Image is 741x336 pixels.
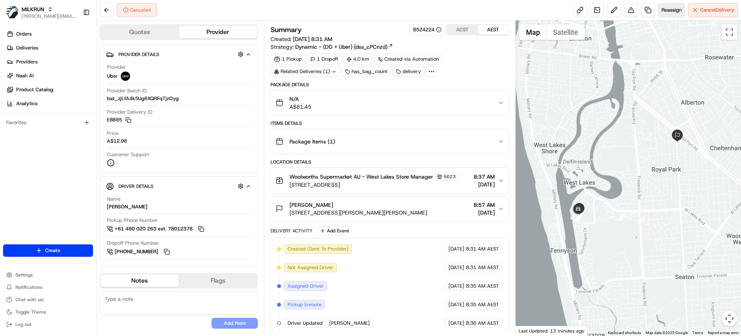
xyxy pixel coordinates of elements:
button: Provider Details [106,48,251,61]
a: Powered byPylon [54,131,93,137]
span: Provider Batch ID [107,87,147,94]
span: A$12.98 [107,138,127,145]
button: Map camera controls [722,311,737,326]
span: Provider Delivery ID [107,109,152,116]
a: Created via Automation [374,54,442,65]
div: delivery [392,66,425,77]
button: MILKRUN [22,5,44,13]
span: [PHONE_NUMBER] [115,248,158,255]
span: [STREET_ADDRESS] [289,181,458,189]
span: [PERSON_NAME] [329,320,370,327]
button: Provider [179,26,257,38]
span: +61 480 020 263 ext. 78012378 [115,225,193,232]
span: 8:31 AM AEST [466,246,499,252]
div: Start new chat [26,74,127,82]
span: Cancel Delivery [700,7,734,14]
button: Quotes [100,26,179,38]
div: 1 [636,215,645,224]
button: CancelDelivery [688,3,738,17]
a: Terms [692,331,703,335]
div: Last Updated: 13 minutes ago [516,326,588,336]
img: MILKRUN [6,6,19,19]
span: Providers [16,58,37,65]
button: Package Items (1) [271,129,508,154]
span: Reassign [661,7,682,14]
span: Knowledge Base [15,112,59,120]
span: Pickup Enroute [288,301,321,308]
div: Related Deliveries (1) [271,66,340,77]
button: Add Event [317,226,352,235]
a: Nash AI [3,70,96,82]
div: has_bag_count [342,66,391,77]
span: 8:35 AM AEST [466,301,499,308]
div: 5 [574,213,582,222]
button: Toggle fullscreen view [722,24,737,40]
button: AEST [478,25,509,35]
input: Clear [20,50,127,58]
span: Pickup Phone Number [107,217,158,224]
img: Nash [8,8,23,23]
button: Chat with us! [3,294,93,305]
button: MILKRUNMILKRUN[PERSON_NAME][EMAIL_ADDRESS][DOMAIN_NAME] [3,3,80,22]
span: 5623 [443,174,456,180]
span: Log out [15,321,31,327]
span: [DATE] 8:31 AM [293,36,332,43]
div: 8524224 [413,26,442,33]
span: Product Catalog [16,86,53,93]
div: [PERSON_NAME] [107,203,147,210]
div: 1 Dropoff [307,54,342,65]
span: N/A [289,95,311,103]
button: Flags [179,275,257,287]
div: 2 [617,213,625,221]
span: Customer Support [107,151,149,158]
div: Favorites [3,116,93,129]
span: Orders [16,31,32,38]
div: 1 Pickup [271,54,305,65]
div: 📗 [8,113,14,119]
button: [PERSON_NAME][EMAIL_ADDRESS][DOMAIN_NAME] [22,13,77,19]
div: 4.0 km [343,54,373,65]
span: Driver Details [118,183,153,189]
div: 4 [574,213,582,222]
h3: Summary [271,26,302,33]
div: Delivery Activity [271,228,313,234]
span: Dynamic - (DD + Uber) (dss_cPCnzd) [295,43,387,51]
span: Pylon [77,131,93,137]
a: Dynamic - (DD + Uber) (dss_cPCnzd) [295,43,393,51]
button: Driver Details [106,180,251,193]
span: A$81.45 [289,103,311,111]
button: Log out [3,319,93,330]
a: Report a map error [708,331,739,335]
a: Deliveries [3,42,96,54]
button: +61 480 020 263 ext. 78012378 [107,225,205,233]
a: 📗Knowledge Base [5,109,62,123]
div: Items Details [271,120,509,126]
button: Woolworths Supermarket AU - West Lakes Store Manager5623[STREET_ADDRESS]8:37 AM[DATE] [271,168,508,193]
button: Keyboard shortcuts [608,330,641,336]
span: Nash AI [16,72,34,79]
div: Strategy: [271,43,393,51]
span: [DATE] [474,181,495,188]
span: Settings [15,272,33,278]
span: Uber [107,73,118,80]
img: uber-new-logo.jpeg [121,72,130,81]
span: Price [107,130,118,137]
div: Package Details [271,82,509,88]
span: 8:35 AM AEST [466,283,499,290]
button: Notes [100,275,179,287]
button: Canceled [117,3,157,17]
span: Toggle Theme [15,309,46,315]
span: [DATE] [448,246,464,252]
a: Providers [3,56,96,68]
button: Start new chat [131,76,140,85]
a: Open this area in Google Maps (opens a new window) [518,326,543,336]
span: 8:37 AM [474,173,495,181]
button: [PERSON_NAME][STREET_ADDRESS][PERSON_NAME][PERSON_NAME]8:57 AM[DATE] [271,196,508,221]
span: Created (Sent To Provider) [288,246,349,252]
div: 💻 [65,113,71,119]
span: Notifications [15,284,42,290]
button: Toggle Theme [3,307,93,317]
